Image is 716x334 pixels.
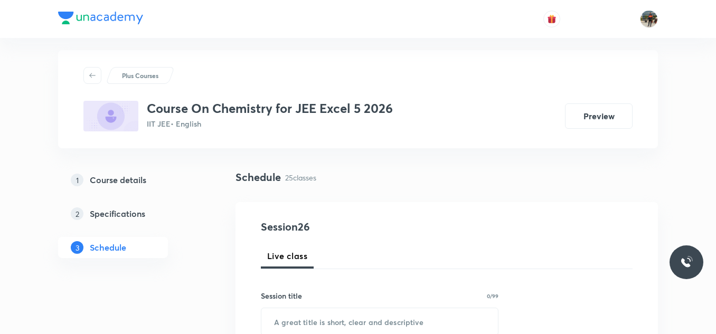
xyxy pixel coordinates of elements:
[147,118,393,129] p: IIT JEE • English
[71,207,83,220] p: 2
[565,103,633,129] button: Preview
[640,10,658,28] img: Shrikanth Reddy
[285,172,316,183] p: 25 classes
[547,14,557,24] img: avatar
[90,207,145,220] h5: Specifications
[680,256,693,269] img: ttu
[122,71,158,80] p: Plus Courses
[261,219,454,235] h4: Session 26
[235,169,281,185] h4: Schedule
[58,203,202,224] a: 2Specifications
[58,169,202,190] a: 1Course details
[487,293,498,299] p: 0/99
[267,250,307,262] span: Live class
[261,290,302,301] h6: Session title
[90,174,146,186] h5: Course details
[71,174,83,186] p: 1
[90,241,126,254] h5: Schedule
[543,11,560,27] button: avatar
[147,101,393,116] h3: Course On Chemistry for JEE Excel 5 2026
[58,12,143,27] a: Company Logo
[58,12,143,24] img: Company Logo
[71,241,83,254] p: 3
[83,101,138,131] img: F600BDAD-63CF-42A6-A37E-8D42F3BA15C1_plus.png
